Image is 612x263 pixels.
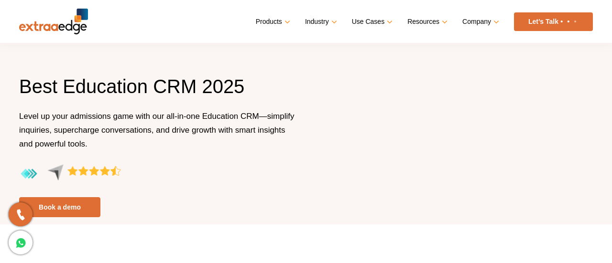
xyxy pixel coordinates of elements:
[305,15,335,29] a: Industry
[407,15,446,29] a: Resources
[256,15,288,29] a: Products
[19,164,121,184] img: aggregate-rating-by-users
[19,112,294,148] span: Level up your admissions game with our all-in-one Education CRM—simplify inquiries, supercharge c...
[19,197,100,217] a: Book a demo
[352,15,391,29] a: Use Cases
[514,12,593,31] a: Let’s Talk
[462,15,497,29] a: Company
[19,74,299,109] h1: Best Education CRM 2025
